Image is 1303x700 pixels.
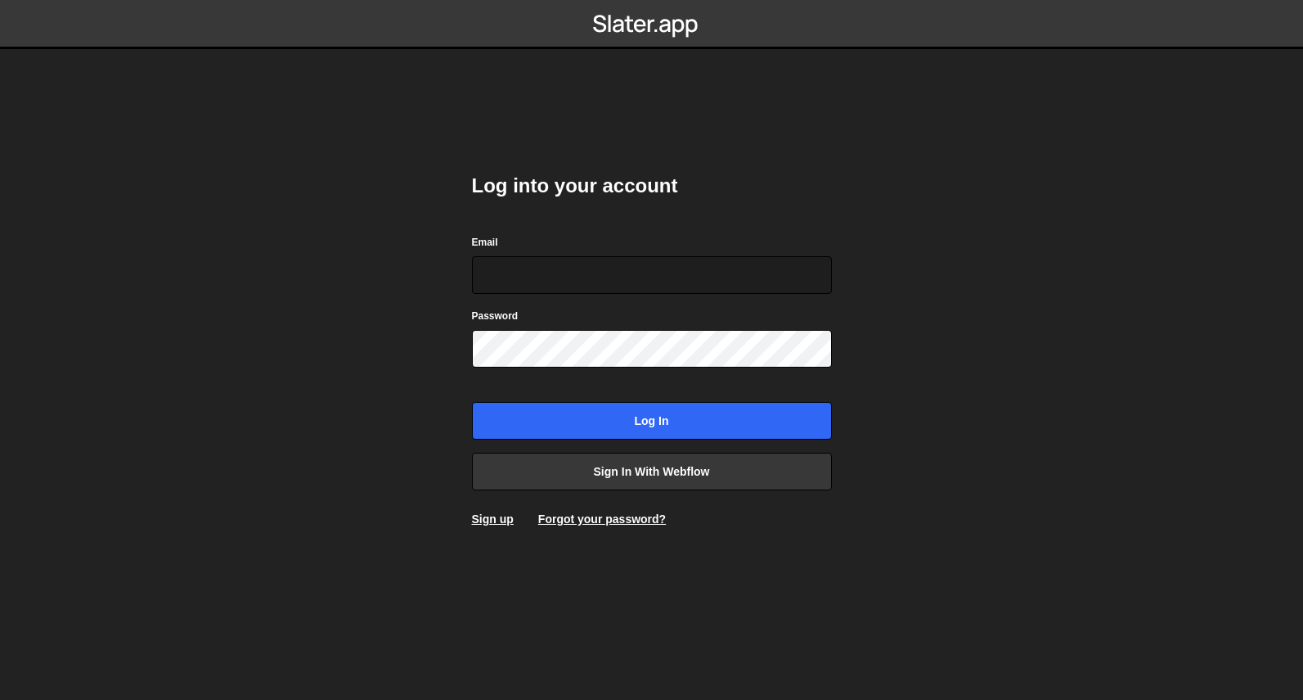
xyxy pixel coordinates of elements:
[472,234,498,251] label: Email
[538,513,666,526] a: Forgot your password?
[472,308,519,324] label: Password
[472,513,514,526] a: Sign up
[472,402,832,440] input: Log in
[472,173,832,199] h2: Log into your account
[472,453,832,490] a: Sign in with Webflow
